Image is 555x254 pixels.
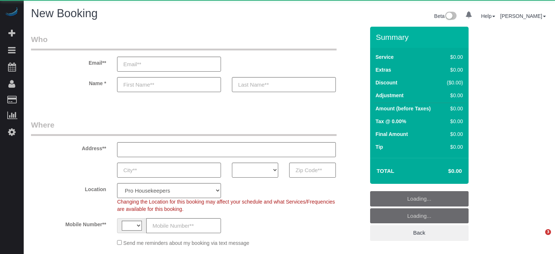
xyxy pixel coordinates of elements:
[26,218,112,228] label: Mobile Number**
[445,12,457,21] img: New interface
[434,13,457,19] a: Beta
[444,92,463,99] div: $0.00
[444,130,463,138] div: $0.00
[26,183,112,193] label: Location
[370,225,469,240] a: Back
[376,66,391,73] label: Extras
[123,240,249,246] span: Send me reminders about my booking via text message
[31,120,337,136] legend: Where
[117,199,335,212] span: Changing the Location for this booking may affect your schedule and what Services/Frequencies are...
[545,229,551,235] span: 3
[426,168,462,174] h4: $0.00
[377,168,395,174] strong: Total
[232,77,336,92] input: Last Name**
[31,34,337,50] legend: Who
[444,105,463,112] div: $0.00
[481,13,495,19] a: Help
[376,105,431,112] label: Amount (before Taxes)
[530,229,548,247] iframe: Intercom live chat
[31,7,98,20] span: New Booking
[444,53,463,61] div: $0.00
[376,118,406,125] label: Tax @ 0.00%
[376,33,465,41] h3: Summary
[376,53,394,61] label: Service
[500,13,546,19] a: [PERSON_NAME]
[26,77,112,87] label: Name *
[444,143,463,151] div: $0.00
[117,77,221,92] input: First Name**
[376,143,383,151] label: Tip
[4,7,19,18] img: Automaid Logo
[376,130,408,138] label: Final Amount
[376,79,397,86] label: Discount
[444,118,463,125] div: $0.00
[444,66,463,73] div: $0.00
[376,92,404,99] label: Adjustment
[444,79,463,86] div: ($0.00)
[146,218,221,233] input: Mobile Number**
[289,163,335,178] input: Zip Code**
